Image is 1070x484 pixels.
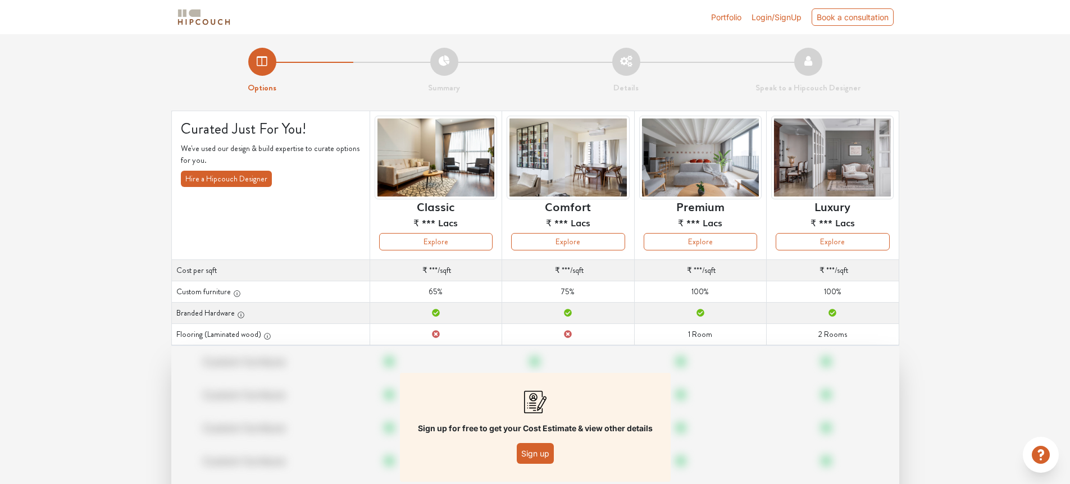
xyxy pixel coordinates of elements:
[517,443,554,464] button: Sign up
[379,233,493,250] button: Explore
[428,81,460,94] strong: Summary
[502,260,634,281] td: /sqft
[171,281,370,303] th: Custom furniture
[634,281,766,303] td: 100%
[639,116,762,199] img: header-preview
[711,11,741,23] a: Portfolio
[634,324,766,345] td: 1 Room
[511,233,625,250] button: Explore
[370,281,502,303] td: 65%
[644,233,757,250] button: Explore
[545,199,591,213] h6: Comfort
[370,260,502,281] td: /sqft
[375,116,497,199] img: header-preview
[171,303,370,324] th: Branded Hardware
[176,7,232,27] img: logo-horizontal.svg
[767,324,899,345] td: 2 Rooms
[771,116,894,199] img: header-preview
[417,199,454,213] h6: Classic
[248,81,276,94] strong: Options
[776,233,889,250] button: Explore
[181,120,361,138] h4: Curated Just For You!
[767,260,899,281] td: /sqft
[181,171,272,187] button: Hire a Hipcouch Designer
[181,143,361,166] p: We've used our design & build expertise to curate options for you.
[767,281,899,303] td: 100%
[176,4,232,30] span: logo-horizontal.svg
[752,12,802,22] span: Login/SignUp
[634,260,766,281] td: /sqft
[755,81,860,94] strong: Speak to a Hipcouch Designer
[814,199,850,213] h6: Luxury
[613,81,639,94] strong: Details
[171,260,370,281] th: Cost per sqft
[502,281,634,303] td: 75%
[171,324,370,345] th: Flooring (Laminated wood)
[418,422,653,434] p: Sign up for free to get your Cost Estimate & view other details
[507,116,629,199] img: header-preview
[676,199,725,213] h6: Premium
[812,8,894,26] div: Book a consultation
